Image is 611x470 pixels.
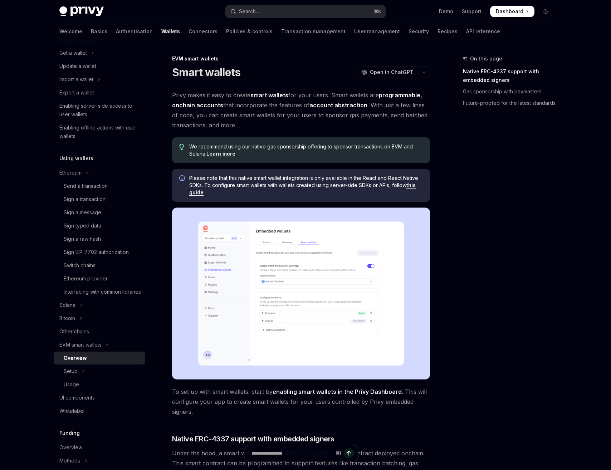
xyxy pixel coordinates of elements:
[64,288,141,296] div: Interfacing with common libraries
[189,143,423,157] span: We recommend using our native gas sponsorship offering to sponsor transactions on EVM and Solana.
[54,99,145,121] a: Enabling server-side access to user wallets
[64,208,101,217] div: Sign a message
[54,60,145,73] a: Update a wallet
[59,49,87,57] div: Get a wallet
[463,86,557,97] a: Gas sponsorship with paymasters
[439,8,453,15] a: Demo
[189,23,217,40] a: Connectors
[59,123,141,141] div: Enabling offline actions with user wallets
[59,393,95,402] div: UI components
[172,66,240,79] h1: Smart wallets
[490,6,534,17] a: Dashboard
[463,97,557,109] a: Future-proofed for the latest standards
[54,285,145,298] a: Interfacing with common libraries
[54,86,145,99] a: Export a wallet
[357,66,418,78] button: Open in ChatGPT
[59,75,93,84] div: Import a wallet
[54,312,145,325] button: Toggle Bitcoin section
[54,365,145,378] button: Toggle Setup section
[59,443,82,452] div: Overview
[251,445,333,461] input: Ask a question...
[64,182,108,190] div: Send a transaction
[64,235,101,243] div: Sign a raw hash
[225,5,386,18] button: Open search
[54,299,145,312] button: Toggle Solana section
[281,23,346,40] a: Transaction management
[64,221,101,230] div: Sign typed data
[59,341,102,349] div: EVM smart wallets
[64,248,129,256] div: Sign EIP-7702 authorization
[59,301,75,309] div: Solana
[172,55,430,62] div: EVM smart wallets
[463,66,557,86] a: Native ERC-4337 support with embedded signers
[64,195,106,204] div: Sign a transaction
[466,23,500,40] a: API reference
[91,23,107,40] a: Basics
[116,23,153,40] a: Authentication
[54,121,145,143] a: Enabling offline actions with user wallets
[54,405,145,417] a: Whitelabel
[179,144,184,150] svg: Tip
[54,206,145,219] a: Sign a message
[59,429,80,437] h5: Funding
[161,23,180,40] a: Wallets
[172,387,430,417] span: To set up with smart wallets, start by . This will configure your app to create smart wallets for...
[59,88,94,97] div: Export a wallet
[189,175,423,196] span: Please note that this native smart wallet integration is only available in the React and React Na...
[64,380,79,389] div: Usage
[250,92,288,99] strong: smart wallets
[409,23,429,40] a: Security
[59,327,89,336] div: Other chains
[54,338,145,351] button: Toggle EVM smart wallets section
[64,261,96,270] div: Switch chains
[438,23,458,40] a: Recipes
[309,102,367,109] a: account abstraction
[59,314,75,323] div: Bitcoin
[344,448,354,458] button: Send message
[470,54,502,63] span: On this page
[64,367,78,376] div: Setup
[54,166,145,179] button: Toggle Ethereum section
[54,219,145,232] a: Sign typed data
[54,193,145,206] a: Sign a transaction
[496,8,523,15] span: Dashboard
[54,46,145,59] button: Toggle Get a wallet section
[59,102,141,119] div: Enabling server-side access to user wallets
[54,246,145,259] a: Sign EIP-7702 authorization
[54,325,145,338] a: Other chains
[273,388,402,396] a: enabling smart wallets in the Privy Dashboard
[59,407,84,415] div: Whitelabel
[54,272,145,285] a: Ethereum provider
[462,8,482,15] a: Support
[54,352,145,364] a: Overview
[540,6,552,17] button: Toggle dark mode
[54,441,145,454] a: Overview
[59,23,82,40] a: Welcome
[172,434,334,444] span: Native ERC-4337 support with embedded signers
[354,23,400,40] a: User management
[54,454,145,467] button: Toggle Methods section
[54,232,145,245] a: Sign a raw hash
[54,259,145,272] a: Switch chains
[172,207,430,380] img: Sample enable smart wallets
[64,274,108,283] div: Ethereum provider
[59,154,93,163] h5: Using wallets
[54,180,145,192] a: Send a transaction
[370,69,414,76] span: Open in ChatGPT
[64,354,87,362] div: Overview
[54,378,145,391] a: Usage
[206,151,235,157] a: Learn more
[59,456,80,465] div: Methods
[172,90,430,130] span: Privy makes it easy to create for your users. Smart wallets are that incorporate the features of ...
[54,73,145,86] button: Toggle Import a wallet section
[54,391,145,404] a: UI components
[226,23,273,40] a: Policies & controls
[59,62,96,70] div: Update a wallet
[179,175,186,182] svg: Info
[59,168,82,177] div: Ethereum
[374,9,381,14] span: ⌘ K
[59,6,104,16] img: dark logo
[239,7,259,16] div: Search...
